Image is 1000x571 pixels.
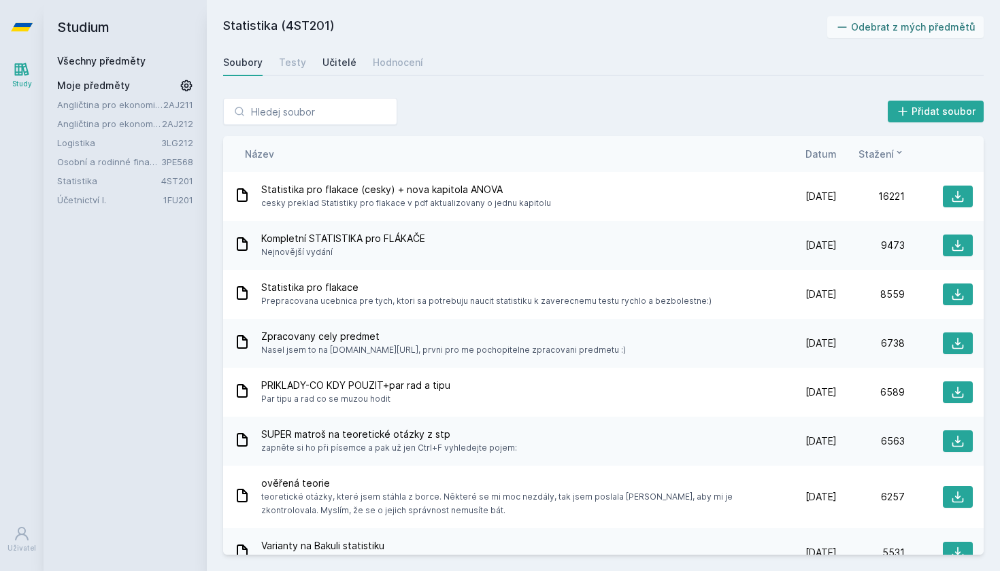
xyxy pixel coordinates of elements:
[322,56,356,69] div: Učitelé
[57,79,130,92] span: Moje předměty
[837,385,905,399] div: 6589
[837,239,905,252] div: 9473
[7,543,36,553] div: Uživatel
[837,546,905,559] div: 5531
[261,392,450,406] span: Par tipu a rad co se muzou hodit
[805,147,837,161] button: Datum
[805,434,837,448] span: [DATE]
[223,16,827,38] h2: Statistika (4ST201)
[261,477,763,490] span: ověřená teorie
[261,294,712,308] span: Prepracovana ucebnica pre tych, ktori sa potrebuju naucit statistiku k zaverecnemu testu rychlo a...
[161,137,193,148] a: 3LG212
[805,239,837,252] span: [DATE]
[57,117,162,131] a: Angličtina pro ekonomická studia 2 (B2/C1)
[3,54,41,96] a: Study
[805,490,837,504] span: [DATE]
[322,49,356,76] a: Učitelé
[805,190,837,203] span: [DATE]
[161,156,193,167] a: 3PE568
[261,330,626,343] span: Zpracovany cely predmet
[837,434,905,448] div: 6563
[279,56,306,69] div: Testy
[57,193,163,207] a: Účetnictví I.
[57,98,163,111] a: Angličtina pro ekonomická studia 1 (B2/C1)
[57,55,146,67] a: Všechny předměty
[57,136,161,150] a: Logistika
[223,98,397,125] input: Hledej soubor
[859,147,905,161] button: Stažení
[245,147,274,161] button: Název
[163,194,193,205] a: 1FU201
[12,79,32,89] div: Study
[57,174,161,188] a: Statistika
[261,183,551,196] span: Statistika pro flakace (cesky) + nova kapitola ANOVA
[888,101,984,122] button: Přidat soubor
[837,336,905,350] div: 6738
[859,147,894,161] span: Stažení
[223,49,263,76] a: Soubory
[261,441,517,455] span: zapněte si ho při písemce a pak už jen Ctrl+F vyhledejte pojem:
[261,343,626,357] span: Nasel jsem to na [DOMAIN_NAME][URL], prvni pro me pochopitelne zpracovani predmetu :)
[837,190,905,203] div: 16221
[162,118,193,129] a: 2AJ212
[827,16,984,38] button: Odebrat z mých předmětů
[261,281,712,294] span: Statistika pro flakace
[837,490,905,504] div: 6257
[261,379,450,392] span: PRIKLADY-CO KDY POUZIT+par rad a tipu
[261,539,384,553] span: Varianty na Bakuli statistiku
[223,56,263,69] div: Soubory
[837,288,905,301] div: 8559
[261,553,384,566] span: Všechno co potřebujete
[261,490,763,517] span: teoretické otázky, které jsem stáhla z borce. Některé se mi moc nezdály, tak jsem poslala [PERSON...
[373,49,423,76] a: Hodnocení
[161,175,193,186] a: 4ST201
[805,288,837,301] span: [DATE]
[279,49,306,76] a: Testy
[261,245,425,259] span: Nejnovější vydání
[261,428,517,441] span: SUPER matroš na teoretické otázky z stp
[261,196,551,210] span: cesky preklad Statistiky pro flakace v pdf aktualizovany o jednu kapitolu
[805,336,837,350] span: [DATE]
[3,519,41,560] a: Uživatel
[805,546,837,559] span: [DATE]
[805,385,837,399] span: [DATE]
[163,99,193,110] a: 2AJ211
[373,56,423,69] div: Hodnocení
[261,232,425,245] span: Kompletní STATISTIKA pro FLÁKAČE
[57,155,161,169] a: Osobní a rodinné finance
